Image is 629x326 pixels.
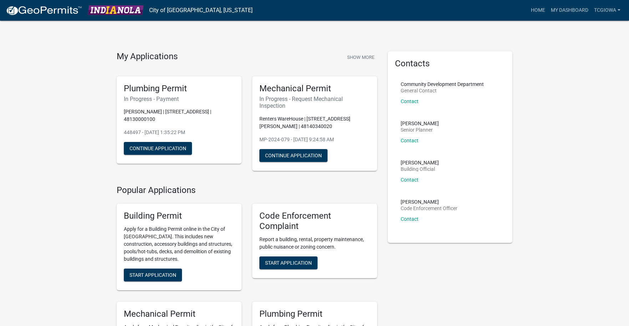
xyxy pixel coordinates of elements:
p: [PERSON_NAME] [401,121,439,126]
h5: Mechanical Permit [124,309,234,319]
span: Start Application [130,272,176,278]
p: MP-2024-079 - [DATE] 9:24:58 AM [259,136,370,143]
h6: In Progress - Payment [124,96,234,102]
a: City of [GEOGRAPHIC_DATA], [US_STATE] [149,4,253,16]
p: [PERSON_NAME] [401,199,457,204]
span: Start Application [265,260,312,266]
h6: In Progress - Request Mechanical Inspection [259,96,370,109]
a: Contact [401,138,419,143]
p: General Contact [401,88,484,93]
p: Apply for a Building Permit online in the City of [GEOGRAPHIC_DATA]. This includes new constructi... [124,225,234,263]
p: Renters WareHouse | [STREET_ADDRESS][PERSON_NAME] | 48140340020 [259,115,370,130]
p: Community Development Department [401,82,484,87]
button: Continue Application [124,142,192,155]
button: Start Application [259,256,318,269]
p: Building Official [401,167,439,172]
p: [PERSON_NAME] | [STREET_ADDRESS] | 48130000100 [124,108,234,123]
h5: Code Enforcement Complaint [259,211,370,231]
p: [PERSON_NAME] [401,160,439,165]
a: Contact [401,98,419,104]
h5: Contacts [395,58,506,69]
p: Code Enforcement Officer [401,206,457,211]
button: Show More [344,51,377,63]
a: Contact [401,216,419,222]
h4: Popular Applications [117,185,377,195]
h5: Building Permit [124,211,234,221]
p: 448497 - [DATE] 1:35:22 PM [124,129,234,136]
button: Start Application [124,269,182,281]
img: City of Indianola, Iowa [88,5,143,15]
h5: Mechanical Permit [259,83,370,94]
a: Home [528,4,548,17]
p: Senior Planner [401,127,439,132]
a: Contact [401,177,419,183]
p: Report a building, rental, property maintenance, public nuisance or zoning concern. [259,236,370,251]
a: TcgIowa [591,4,623,17]
h5: Plumbing Permit [259,309,370,319]
h5: Plumbing Permit [124,83,234,94]
a: My Dashboard [548,4,591,17]
button: Continue Application [259,149,328,162]
h4: My Applications [117,51,178,62]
